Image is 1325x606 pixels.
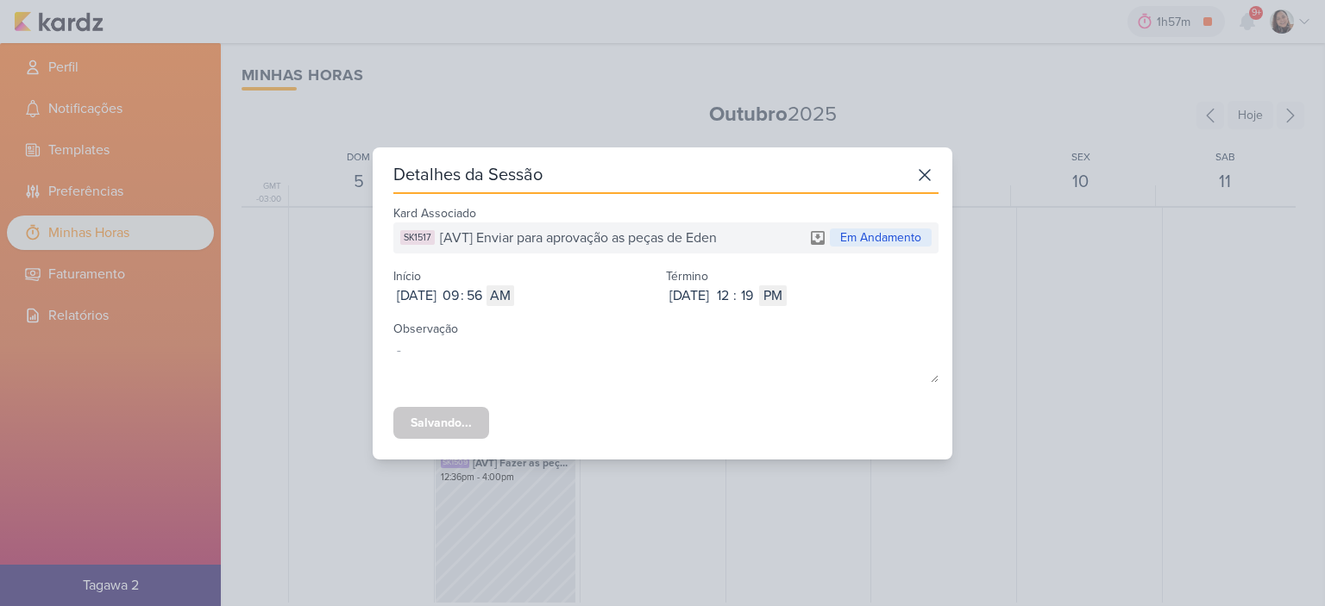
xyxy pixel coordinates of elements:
span: [AVT] Enviar para aprovação as peças de Eden [440,228,717,248]
div: : [461,285,464,306]
label: Observação [393,322,458,336]
label: Término [666,269,708,284]
div: : [733,285,737,306]
label: Kard Associado [393,206,476,221]
div: SK1517 [400,230,435,245]
div: Detalhes da Sessão [393,163,543,187]
label: Início [393,269,421,284]
div: Em Andamento [830,228,932,247]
